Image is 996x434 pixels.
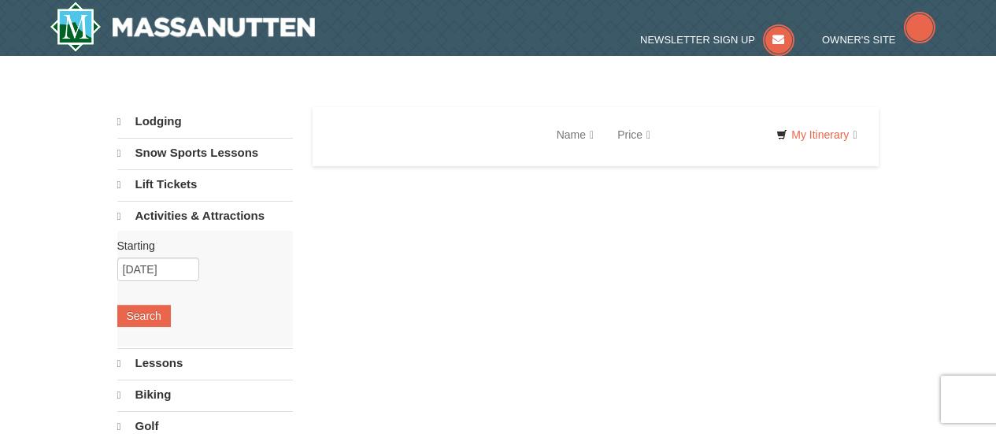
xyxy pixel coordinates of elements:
[766,123,867,147] a: My Itinerary
[117,169,293,199] a: Lift Tickets
[605,119,662,150] a: Price
[117,107,293,136] a: Lodging
[117,305,171,327] button: Search
[117,238,281,254] label: Starting
[117,380,293,410] a: Biking
[50,2,316,52] a: Massanutten Resort
[50,2,316,52] img: Massanutten Resort Logo
[117,348,293,378] a: Lessons
[640,34,755,46] span: Newsletter Sign Up
[545,119,605,150] a: Name
[822,34,935,46] a: Owner's Site
[117,201,293,231] a: Activities & Attractions
[822,34,896,46] span: Owner's Site
[117,138,293,168] a: Snow Sports Lessons
[640,34,794,46] a: Newsletter Sign Up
